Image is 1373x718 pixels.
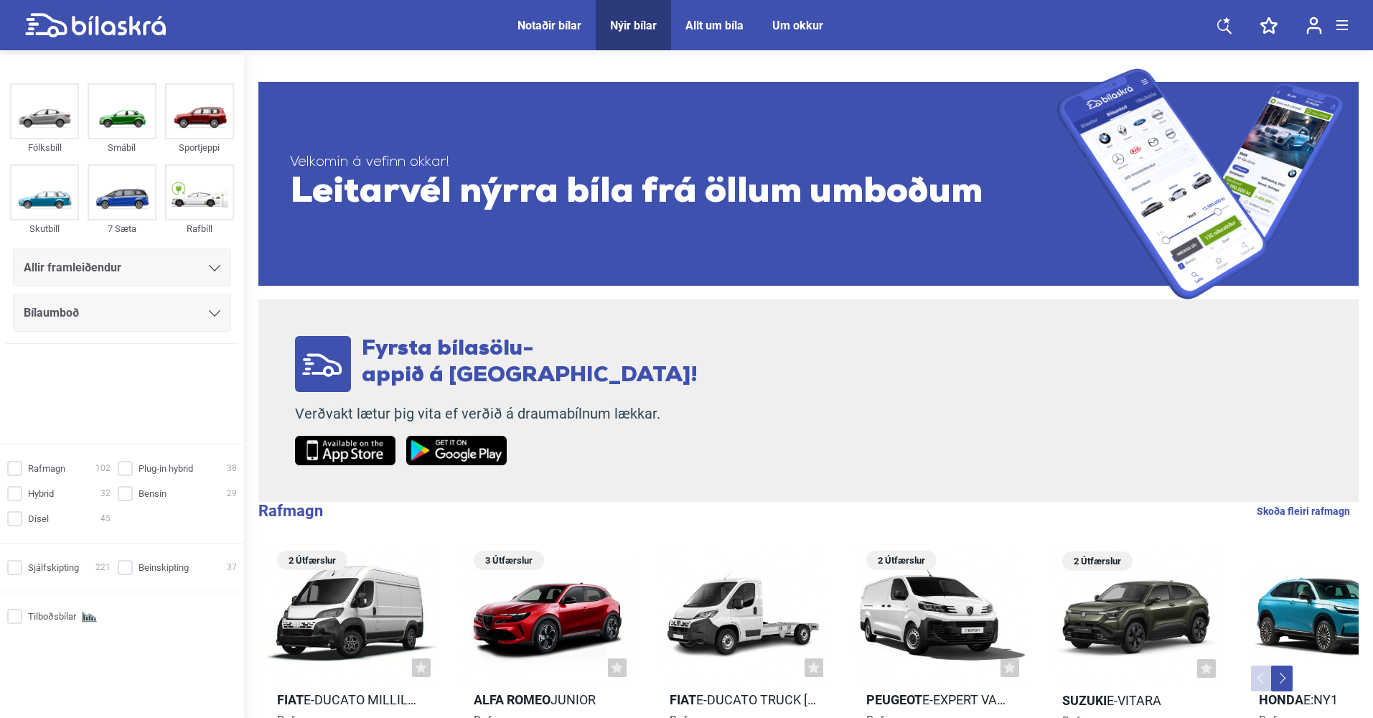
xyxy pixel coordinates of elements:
b: Fiat [277,692,304,707]
span: Leitarvél nýrra bíla frá öllum umboðum [290,172,1057,215]
a: Skoða fleiri rafmagn [1257,502,1350,521]
span: Tilboðsbílar [28,609,76,624]
span: Allir framleiðendur [24,258,121,278]
span: 221 [95,560,111,575]
span: 3 Útfærslur [481,551,537,570]
div: 7 Sæta [88,220,156,237]
h2: e-Ducato Truck [PERSON_NAME] hús [657,691,830,708]
div: Smábíl [88,139,156,156]
span: 32 [100,486,111,501]
span: 45 [100,511,111,526]
span: 29 [227,486,237,501]
b: Alfa Romeo [474,692,550,707]
b: Honda [1259,692,1303,707]
b: Fiat [670,692,696,707]
b: Suzuki [1062,693,1107,708]
span: Dísel [28,511,49,526]
span: 37 [227,560,237,575]
button: Previous [1251,666,1273,691]
div: Skutbíll [10,220,79,237]
span: 2 Útfærslur [284,551,340,570]
b: Rafmagn [258,502,323,520]
span: Hybrid [28,486,54,501]
span: Plug-in hybrid [139,461,193,476]
h2: e-Expert Van L2 [853,691,1027,708]
a: Um okkur [772,19,823,32]
span: Bensín [139,486,167,501]
span: Velkomin á vefinn okkar! [290,154,1057,172]
span: Beinskipting [139,560,189,575]
h2: e-Ducato Millilangur L2H2 [264,691,438,708]
div: Rafbíll [165,220,234,237]
span: 2 Útfærslur [1069,551,1125,571]
p: Verðvakt lætur þig vita ef verðið á draumabílnum lækkar. [295,405,698,423]
span: 102 [95,461,111,476]
div: Fólksbíll [10,139,79,156]
h2: e-Vitara [1049,692,1223,709]
span: Bílaumboð [24,303,79,323]
span: Fyrsta bílasölu- appið á [GEOGRAPHIC_DATA]! [362,338,698,387]
a: Nýir bílar [610,19,657,32]
button: Next [1271,666,1293,691]
a: Notaðir bílar [517,19,581,32]
span: Sjálfskipting [28,560,79,575]
b: Peugeot [866,692,922,707]
a: Allt um bíla [685,19,744,32]
span: Rafmagn [28,461,65,476]
span: 38 [227,461,237,476]
h2: Junior [461,691,634,708]
img: user-login.svg [1306,17,1322,34]
span: 2 Útfærslur [873,551,929,570]
div: Sportjeppi [165,139,234,156]
a: Velkomin á vefinn okkar!Leitarvél nýrra bíla frá öllum umboðum [258,68,1359,299]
